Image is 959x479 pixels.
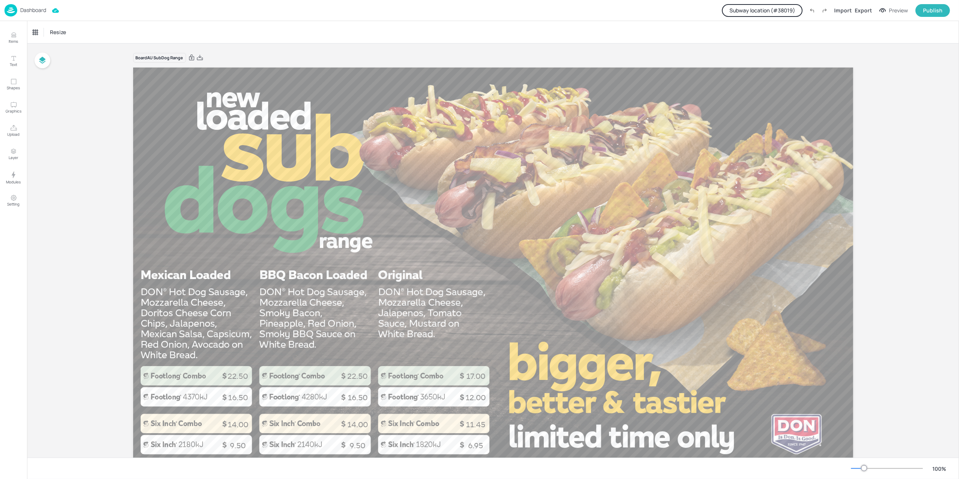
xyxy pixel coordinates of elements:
span: 12.00 [465,393,486,402]
p: Dashboard [20,8,46,13]
div: Preview [889,6,908,15]
div: Export [855,6,872,14]
p: 22.50 [321,371,395,381]
span: Resize [48,28,68,36]
label: Undo (Ctrl + Z) [806,4,818,17]
div: Publish [923,6,942,15]
p: 11.45 [439,419,513,430]
span: 16.50 [348,393,368,402]
p: 14.00 [321,419,395,430]
div: Import [834,6,852,14]
span: 16.50 [228,393,248,402]
button: Publish [915,4,950,17]
span: 9.50 [230,441,246,450]
p: 17.00 [439,371,513,381]
p: 22.50 [201,371,275,381]
div: Board AU SubDog Range [133,53,186,63]
button: Subway location (#38019) [722,4,803,17]
div: 100 % [930,465,948,473]
span: 9.50 [350,441,365,450]
span: 6.95 [468,441,483,450]
label: Redo (Ctrl + Y) [818,4,831,17]
button: Preview [875,5,912,16]
img: logo-86c26b7e.jpg [5,4,17,17]
p: 14.00 [201,419,275,430]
